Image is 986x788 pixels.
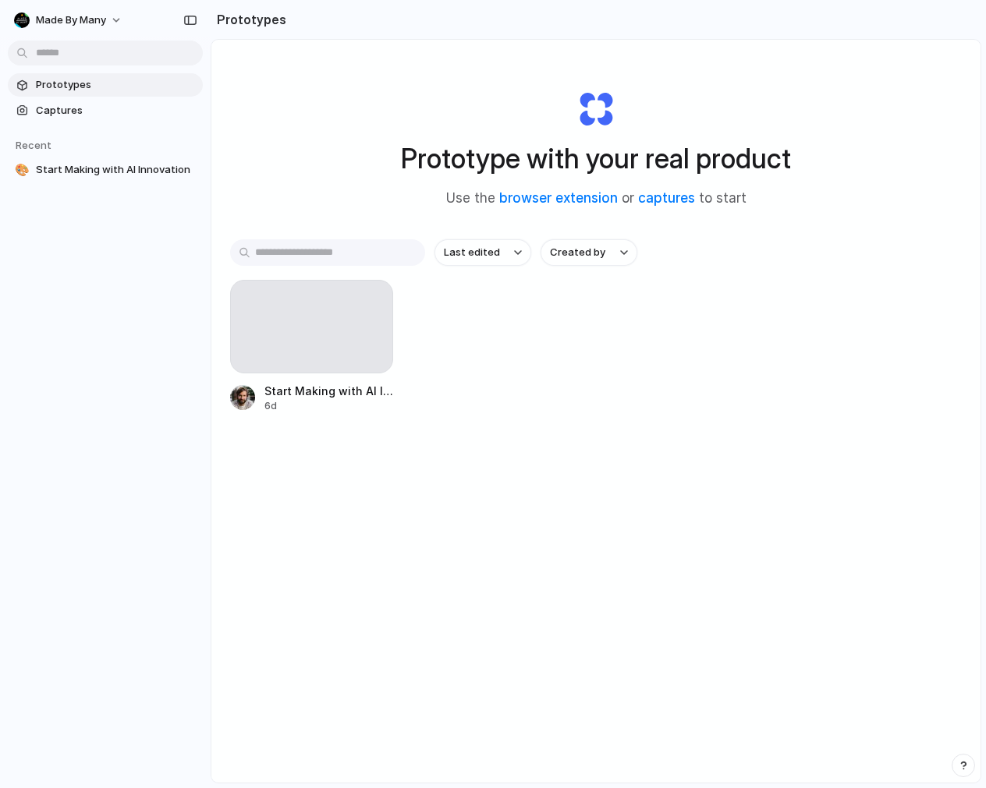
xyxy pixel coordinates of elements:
[211,10,286,29] h2: Prototypes
[36,103,197,118] span: Captures
[401,138,791,179] h1: Prototype with your real product
[434,239,531,266] button: Last edited
[36,77,197,93] span: Prototypes
[8,99,203,122] a: Captures
[264,399,393,413] div: 6d
[16,139,51,151] span: Recent
[499,190,618,206] a: browser extension
[444,245,500,260] span: Last edited
[36,162,197,178] span: Start Making with AI Innovation
[638,190,695,206] a: captures
[550,245,605,260] span: Created by
[264,383,393,399] span: Start Making with AI Innovation
[36,12,106,28] span: Made by Many
[446,189,747,209] span: Use the or to start
[8,8,130,33] button: Made by Many
[8,158,203,182] a: 🎨Start Making with AI Innovation
[14,162,30,178] div: 🎨
[541,239,637,266] button: Created by
[230,280,393,413] a: Start Making with AI Innovation6d
[8,73,203,97] a: Prototypes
